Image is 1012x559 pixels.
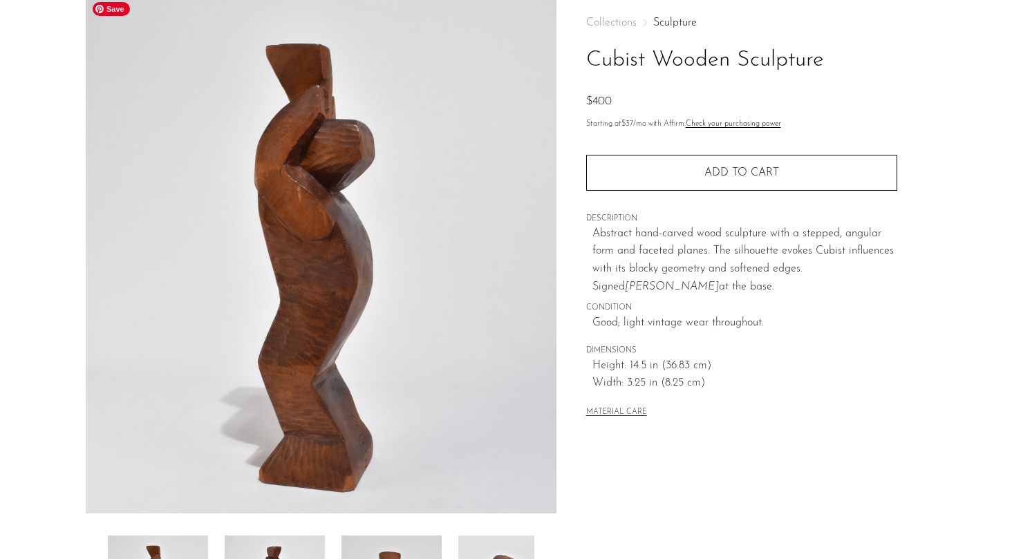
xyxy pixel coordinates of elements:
p: Starting at /mo with Affirm. [586,118,897,131]
p: Abstract hand-carved wood sculpture with a stepped, angular form and faceted planes. The silhouet... [592,225,897,296]
em: [PERSON_NAME] [625,281,719,292]
a: Check your purchasing power - Learn more about Affirm Financing (opens in modal) [686,120,781,128]
span: DESCRIPTION [586,213,897,225]
button: Add to cart [586,155,897,191]
span: CONDITION [586,302,897,314]
h1: Cubist Wooden Sculpture [586,43,897,78]
span: Good; light vintage wear throughout. [592,314,897,332]
span: Save [93,2,130,16]
span: Height: 14.5 in (36.83 cm) [592,357,897,375]
span: $37 [621,120,633,128]
span: DIMENSIONS [586,345,897,357]
a: Sculpture [653,17,697,28]
span: Collections [586,17,637,28]
button: MATERIAL CARE [586,408,647,418]
span: Width: 3.25 in (8.25 cm) [592,375,897,392]
span: Add to cart [704,167,779,178]
nav: Breadcrumbs [586,17,897,28]
span: $400 [586,96,612,107]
